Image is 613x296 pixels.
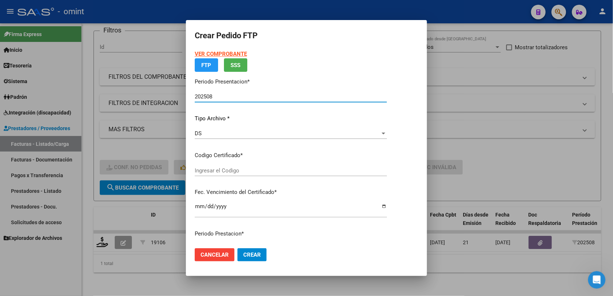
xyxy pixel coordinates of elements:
span: Crear [243,252,261,258]
button: FTP [195,58,218,72]
button: SSS [224,58,247,72]
a: VER COMPROBANTE [195,51,247,57]
p: Periodo Presentacion [195,78,387,86]
iframe: Intercom live chat [588,271,606,289]
p: Tipo Archivo * [195,114,387,123]
span: Cancelar [201,252,229,258]
button: Cancelar [195,248,235,261]
span: SSS [231,62,241,69]
button: Crear [237,248,267,261]
span: FTP [202,62,212,69]
p: Periodo Prestacion [195,230,387,238]
span: DS [195,130,202,137]
p: Fec. Vencimiento del Certificado [195,188,387,196]
h2: Crear Pedido FTP [195,29,418,43]
p: Codigo Certificado [195,151,387,160]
